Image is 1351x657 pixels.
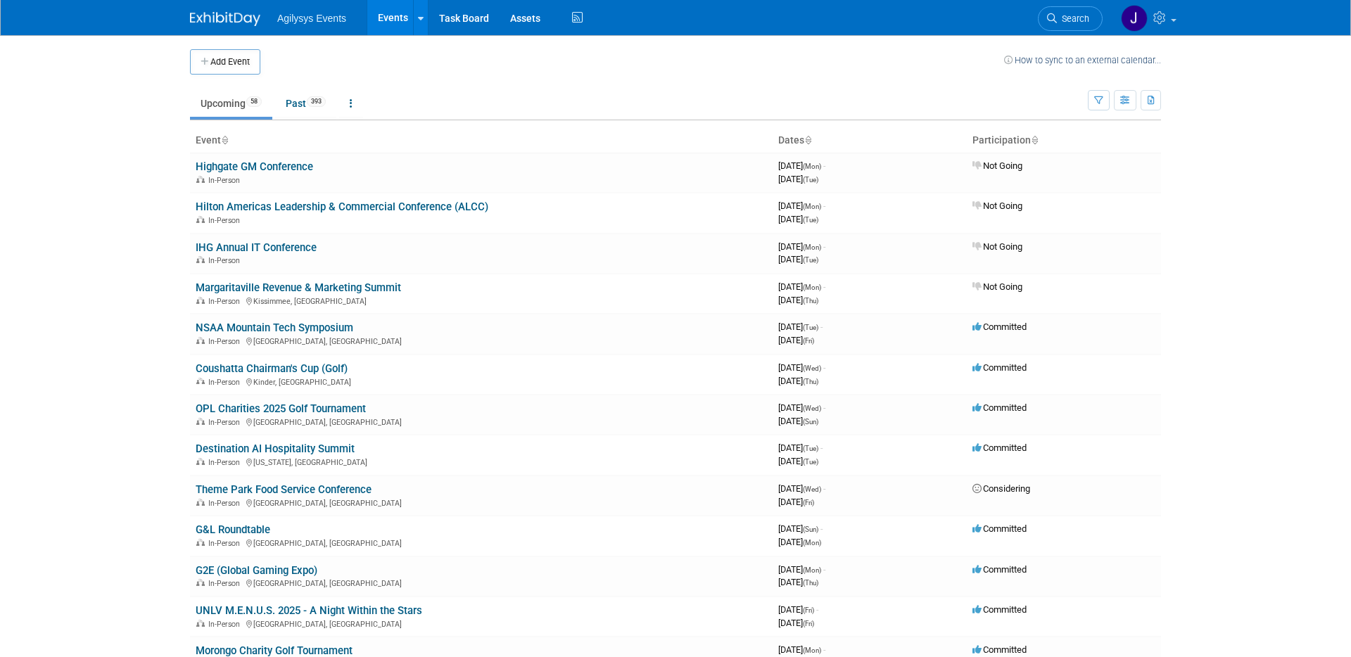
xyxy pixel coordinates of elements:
[803,404,821,412] span: (Wed)
[196,402,366,415] a: OPL Charities 2025 Golf Tournament
[196,376,767,387] div: Kinder, [GEOGRAPHIC_DATA]
[196,456,767,467] div: [US_STATE], [GEOGRAPHIC_DATA]
[803,579,818,587] span: (Thu)
[823,564,825,575] span: -
[823,483,825,494] span: -
[196,321,353,334] a: NSAA Mountain Tech Symposium
[803,216,818,224] span: (Tue)
[803,364,821,372] span: (Wed)
[803,525,818,533] span: (Sun)
[1057,13,1089,24] span: Search
[196,295,767,306] div: Kissimmee, [GEOGRAPHIC_DATA]
[778,497,814,507] span: [DATE]
[190,12,260,26] img: ExhibitDay
[972,644,1027,655] span: Committed
[778,174,818,184] span: [DATE]
[778,254,818,264] span: [DATE]
[823,281,825,292] span: -
[803,203,821,210] span: (Mon)
[778,402,825,413] span: [DATE]
[972,442,1027,453] span: Committed
[778,200,825,211] span: [DATE]
[803,606,814,614] span: (Fri)
[972,604,1027,615] span: Committed
[196,564,317,577] a: G2E (Global Gaming Expo)
[972,523,1027,534] span: Committed
[208,499,244,508] span: In-Person
[196,604,422,617] a: UNLV M.E.N.U.S. 2025 - A Night Within the Stars
[196,241,317,254] a: IHG Annual IT Conference
[778,456,818,466] span: [DATE]
[196,297,205,304] img: In-Person Event
[196,483,372,496] a: Theme Park Food Service Conference
[196,618,767,629] div: [GEOGRAPHIC_DATA], [GEOGRAPHIC_DATA]
[803,418,818,426] span: (Sun)
[823,160,825,171] span: -
[778,160,825,171] span: [DATE]
[1121,5,1148,32] img: Justin Oram
[803,297,818,305] span: (Thu)
[823,402,825,413] span: -
[196,160,313,173] a: Highgate GM Conference
[196,577,767,588] div: [GEOGRAPHIC_DATA], [GEOGRAPHIC_DATA]
[820,321,823,332] span: -
[778,442,823,453] span: [DATE]
[803,566,821,574] span: (Mon)
[208,458,244,467] span: In-Person
[196,418,205,425] img: In-Person Event
[208,579,244,588] span: In-Person
[823,200,825,211] span: -
[803,337,814,345] span: (Fri)
[208,216,244,225] span: In-Person
[803,256,818,264] span: (Tue)
[307,96,326,107] span: 393
[778,362,825,373] span: [DATE]
[803,176,818,184] span: (Tue)
[196,281,401,294] a: Margaritaville Revenue & Marketing Summit
[778,523,823,534] span: [DATE]
[190,90,272,117] a: Upcoming58
[967,129,1161,153] th: Participation
[190,129,773,153] th: Event
[196,497,767,508] div: [GEOGRAPHIC_DATA], [GEOGRAPHIC_DATA]
[778,618,814,628] span: [DATE]
[208,539,244,548] span: In-Person
[778,416,818,426] span: [DATE]
[820,442,823,453] span: -
[246,96,262,107] span: 58
[972,241,1022,252] span: Not Going
[778,564,825,575] span: [DATE]
[778,295,818,305] span: [DATE]
[972,362,1027,373] span: Committed
[823,362,825,373] span: -
[803,458,818,466] span: (Tue)
[803,539,821,547] span: (Mon)
[190,49,260,75] button: Add Event
[196,539,205,546] img: In-Person Event
[275,90,336,117] a: Past393
[972,483,1030,494] span: Considering
[803,646,821,654] span: (Mon)
[778,537,821,547] span: [DATE]
[1004,55,1161,65] a: How to sync to an external calendar...
[196,216,205,223] img: In-Person Event
[778,335,814,345] span: [DATE]
[803,485,821,493] span: (Wed)
[820,523,823,534] span: -
[778,281,825,292] span: [DATE]
[803,324,818,331] span: (Tue)
[196,378,205,385] img: In-Person Event
[277,13,346,24] span: Agilysys Events
[778,644,825,655] span: [DATE]
[196,537,767,548] div: [GEOGRAPHIC_DATA], [GEOGRAPHIC_DATA]
[778,604,818,615] span: [DATE]
[778,321,823,332] span: [DATE]
[972,281,1022,292] span: Not Going
[196,337,205,344] img: In-Person Event
[196,256,205,263] img: In-Person Event
[196,416,767,427] div: [GEOGRAPHIC_DATA], [GEOGRAPHIC_DATA]
[196,523,270,536] a: G&L Roundtable
[208,256,244,265] span: In-Person
[778,376,818,386] span: [DATE]
[803,499,814,506] span: (Fri)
